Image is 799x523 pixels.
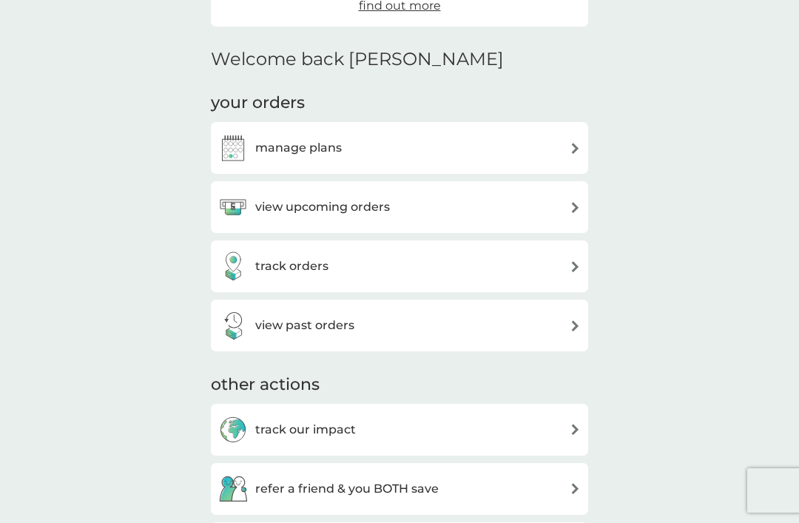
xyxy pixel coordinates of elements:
h2: Welcome back [PERSON_NAME] [211,49,504,70]
img: arrow right [570,202,581,213]
h3: refer a friend & you BOTH save [255,479,439,499]
img: arrow right [570,143,581,154]
img: arrow right [570,424,581,435]
h3: your orders [211,92,305,115]
h3: manage plans [255,138,342,158]
h3: other actions [211,374,320,397]
h3: view upcoming orders [255,198,390,217]
img: arrow right [570,261,581,272]
img: arrow right [570,483,581,494]
h3: track orders [255,257,328,276]
h3: view past orders [255,316,354,335]
img: arrow right [570,320,581,331]
h3: track our impact [255,420,356,439]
